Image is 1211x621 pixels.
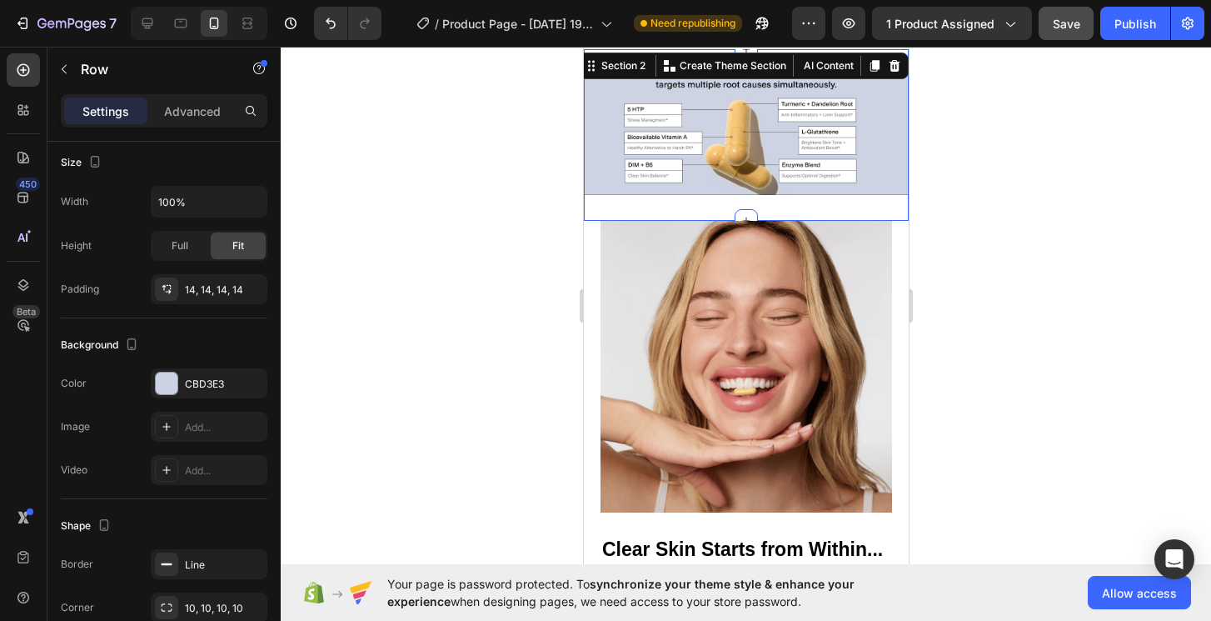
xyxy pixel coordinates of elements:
[1053,17,1080,31] span: Save
[442,15,594,33] span: Product Page - [DATE] 19:57:20
[1154,539,1194,579] div: Open Intercom Messenger
[172,238,188,253] span: Full
[185,463,263,478] div: Add...
[7,7,124,40] button: 7
[185,601,263,616] div: 10, 10, 10, 10
[185,558,263,573] div: Line
[61,600,94,615] div: Corner
[61,376,87,391] div: Color
[185,420,263,435] div: Add...
[61,194,88,209] div: Width
[152,187,267,217] input: Auto
[387,575,919,610] span: Your page is password protected. To when designing pages, we need access to your store password.
[584,47,909,564] iframe: Design area
[12,305,40,318] div: Beta
[232,238,244,253] span: Fit
[61,557,93,572] div: Border
[61,419,90,434] div: Image
[886,15,994,33] span: 1 product assigned
[1102,584,1177,602] span: Allow access
[314,7,381,40] div: Undo/Redo
[61,152,105,174] div: Size
[1039,7,1094,40] button: Save
[1100,7,1170,40] button: Publish
[164,103,221,120] p: Advanced
[1114,15,1156,33] div: Publish
[185,377,263,392] div: CBD3E3
[185,283,263,298] div: 14, 14, 14, 14
[61,238,92,253] div: Height
[109,13,117,33] p: 7
[82,103,129,120] p: Settings
[650,16,735,31] span: Need republishing
[387,577,855,608] span: synchronize your theme style & enhance your experience
[1088,576,1191,609] button: Allow access
[435,15,439,33] span: /
[61,463,87,478] div: Video
[16,178,40,191] div: 450
[61,282,99,297] div: Padding
[61,515,114,538] div: Shape
[81,59,222,79] p: Row
[61,334,142,357] div: Background
[872,7,1032,40] button: 1 product assigned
